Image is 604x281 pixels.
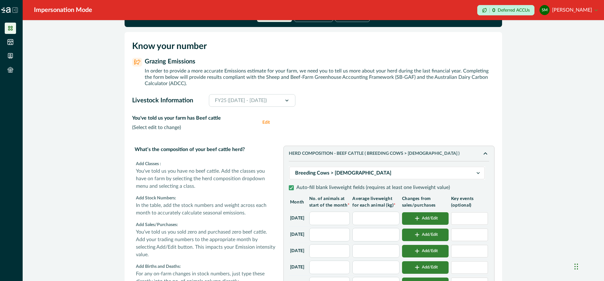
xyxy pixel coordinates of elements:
p: ( Select edit to change ) [132,124,257,131]
p: You've told us your farm has Beef cattle [132,114,257,122]
p: Key events (optional) [451,196,488,209]
p: [DATE] [290,231,304,238]
p: Add Births and Deaths: [136,263,276,270]
iframe: Chat Widget [573,251,604,281]
button: Edit [262,114,275,131]
p: Add Stock Numbers: [136,195,276,202]
p: You’ve told us you sold zero and purchased zero beef cattle. Add your trading numbers to the appr... [136,228,276,258]
p: Deferred ACCUs [498,8,530,13]
p: Month [290,199,307,206]
p: No. of animals at start of the month [309,196,350,209]
button: Add/Edit [402,229,449,241]
div: Impersonation Mode [34,5,92,15]
p: In order to provide a more accurate Emissions estimate for your farm, we need you to tell us more... [145,68,495,87]
button: Steve Le Moenic[PERSON_NAME] [540,3,598,18]
p: Average liveweight for each animal (kg) [352,196,399,209]
p: Add Classes : [136,161,276,167]
p: Add Sales/Purchases: [136,222,276,228]
button: HERD COMPOSITION - Beef cattle ( Breeding Cows > [DEMOGRAPHIC_DATA] ) [289,150,489,157]
div: Drag [574,257,578,276]
button: Add/Edit [402,261,449,274]
p: In the table, add the stock numbers and weight across each month to accurately calculate seasonal... [136,202,276,217]
p: What’s the composition of your beef cattle herd? [132,143,278,156]
p: 0 [492,8,495,13]
p: Changes from sales/purchases [402,196,449,209]
p: Auto-fill blank liveweight fields (requires at least one liveweight value) [296,185,450,191]
p: Know your number [132,40,495,53]
p: Livestock Information [132,97,193,104]
p: [DATE] [290,264,304,271]
p: Grazing Emissions [145,58,195,65]
p: HERD COMPOSITION - Beef cattle ( Breeding Cows > [DEMOGRAPHIC_DATA] ) [289,151,482,156]
button: Add/Edit [402,212,449,225]
button: Add/Edit [402,245,449,257]
p: [DATE] [290,215,304,222]
p: You've told us you have no beef cattle. Add the classes you have on farm by selecting the herd co... [136,167,276,190]
img: Logo [1,7,11,13]
p: [DATE] [290,248,304,254]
